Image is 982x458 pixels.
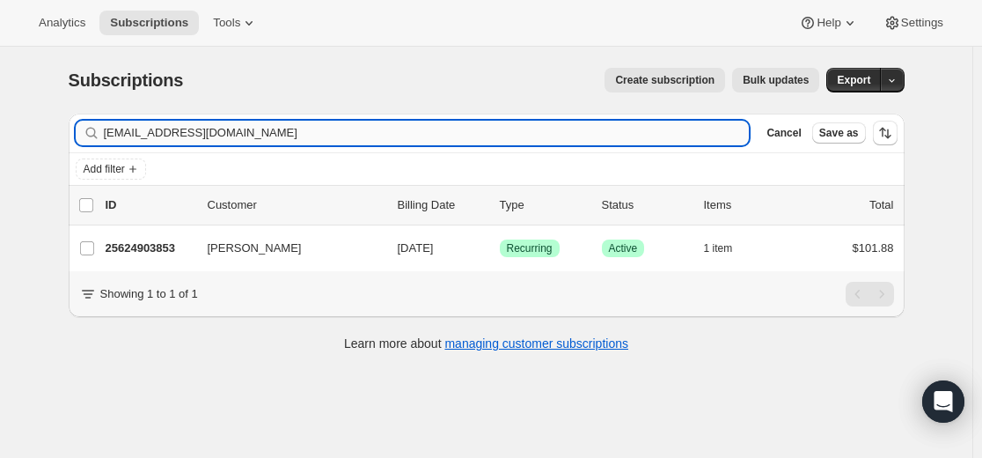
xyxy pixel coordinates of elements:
p: ID [106,196,194,214]
button: Analytics [28,11,96,35]
span: Add filter [84,162,125,176]
button: Create subscription [605,68,725,92]
button: Add filter [76,159,146,180]
span: Settings [901,16,943,30]
span: Bulk updates [743,73,809,87]
span: Export [837,73,870,87]
span: 1 item [704,241,733,255]
span: Recurring [507,241,553,255]
a: managing customer subscriptions [444,336,628,351]
button: Subscriptions [99,11,199,35]
p: 25624903853 [106,240,194,257]
button: Settings [873,11,954,35]
button: Help [788,11,868,35]
input: Filter subscribers [104,121,750,145]
button: Sort the results [873,121,898,145]
div: IDCustomerBilling DateTypeStatusItemsTotal [106,196,894,214]
button: Export [826,68,881,92]
div: Items [704,196,792,214]
span: Tools [213,16,240,30]
span: [PERSON_NAME] [208,240,302,257]
button: Cancel [759,122,808,144]
p: Customer [208,196,384,214]
span: $101.88 [853,241,894,255]
nav: Pagination [846,282,894,307]
p: Status [602,196,690,214]
p: Learn more about [344,335,628,352]
p: Billing Date [398,196,486,214]
button: 1 item [704,236,752,261]
button: Bulk updates [732,68,819,92]
button: [PERSON_NAME] [197,234,373,262]
span: Cancel [766,126,801,140]
span: Subscriptions [69,70,184,90]
div: Open Intercom Messenger [922,380,964,423]
button: Save as [812,122,866,144]
p: Showing 1 to 1 of 1 [100,285,198,303]
button: Tools [202,11,268,35]
span: Analytics [39,16,85,30]
span: Help [817,16,840,30]
span: Save as [819,126,859,140]
span: Subscriptions [110,16,188,30]
div: Type [500,196,588,214]
span: Active [609,241,638,255]
span: [DATE] [398,241,434,255]
div: 25624903853[PERSON_NAME][DATE]SuccessRecurringSuccessActive1 item$101.88 [106,236,894,261]
span: Create subscription [615,73,715,87]
p: Total [869,196,893,214]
